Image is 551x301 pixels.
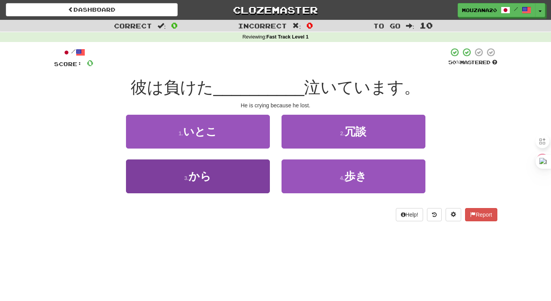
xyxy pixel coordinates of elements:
[114,22,152,30] span: Correct
[340,175,345,181] small: 4 .
[292,23,301,29] span: :
[238,22,287,30] span: Incorrect
[406,23,415,29] span: :
[126,159,270,193] button: 3.から
[462,7,497,14] span: Mouzana20
[178,130,183,136] small: 1 .
[427,208,442,221] button: Round history (alt+y)
[213,78,304,96] span: __________
[282,159,425,193] button: 4.歩き
[396,208,423,221] button: Help!
[340,130,345,136] small: 2 .
[54,101,497,109] div: He is crying because he lost.
[6,3,178,16] a: Dashboard
[157,23,166,29] span: :
[87,58,93,68] span: 0
[373,22,401,30] span: To go
[131,78,213,96] span: 彼は負けた
[345,126,366,138] span: 冗談
[54,47,93,57] div: /
[189,170,211,182] span: から
[54,61,82,67] span: Score:
[184,175,189,181] small: 3 .
[171,21,178,30] span: 0
[465,208,497,221] button: Report
[126,115,270,149] button: 1.いとこ
[266,34,309,40] strong: Fast Track Level 1
[345,170,367,182] span: 歩き
[306,21,313,30] span: 0
[282,115,425,149] button: 2.冗談
[448,59,497,66] div: Mastered
[514,6,518,12] span: /
[448,59,460,65] span: 50 %
[420,21,433,30] span: 10
[458,3,535,17] a: Mouzana20 /
[183,126,217,138] span: いとこ
[189,3,361,17] a: Clozemaster
[304,78,420,96] span: 泣いています。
